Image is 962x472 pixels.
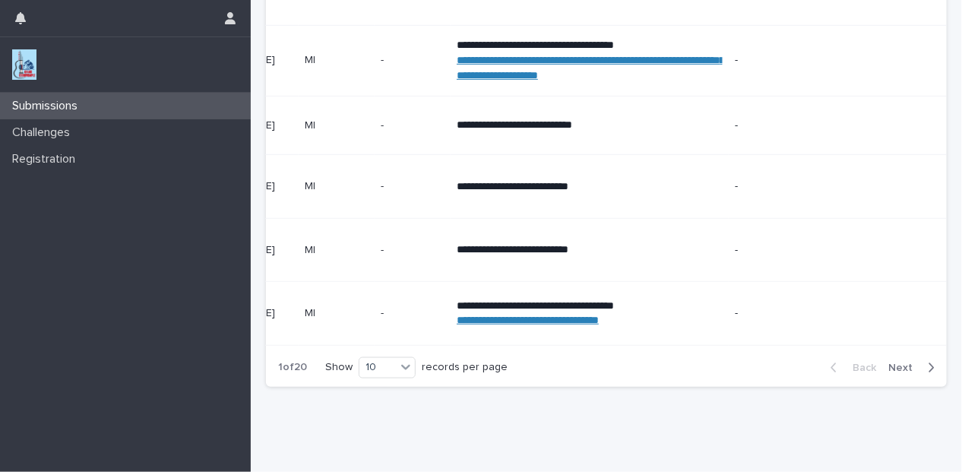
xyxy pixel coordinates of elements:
[735,180,932,193] p: -
[381,119,445,132] p: -
[6,152,87,166] p: Registration
[6,99,90,113] p: Submissions
[882,361,947,375] button: Next
[305,119,369,132] p: MI
[305,54,369,67] p: MI
[843,363,876,373] span: Back
[735,119,932,132] p: -
[305,180,369,193] p: MI
[381,244,445,257] p: -
[381,54,445,67] p: -
[735,307,932,320] p: -
[305,244,369,257] p: MI
[422,361,508,374] p: records per page
[381,180,445,193] p: -
[6,125,82,140] p: Challenges
[888,363,922,373] span: Next
[735,54,932,67] p: -
[305,307,369,320] p: MI
[12,49,36,80] img: jxsLJbdS1eYBI7rVAS4p
[325,361,353,374] p: Show
[381,307,445,320] p: -
[359,360,396,375] div: 10
[818,361,882,375] button: Back
[735,244,932,257] p: -
[266,349,319,386] p: 1 of 20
